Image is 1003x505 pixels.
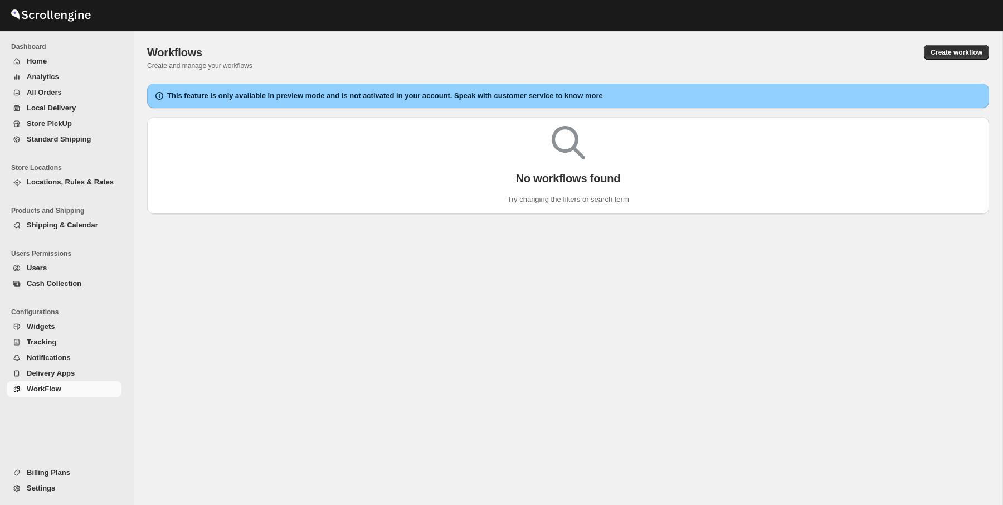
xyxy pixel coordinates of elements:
[7,276,121,292] button: Cash Collection
[27,338,56,346] span: Tracking
[27,484,55,492] span: Settings
[167,90,603,101] h2: This feature is only available in preview mode and is not activated in your account. Speak with c...
[924,45,989,60] button: Create workflow
[516,172,621,185] p: No workflows found
[27,72,59,81] span: Analytics
[27,385,61,393] span: WorkFlow
[147,61,582,70] p: Create and manage your workflows
[7,319,121,334] button: Widgets
[7,85,121,100] button: All Orders
[27,221,98,229] span: Shipping & Calendar
[7,260,121,276] button: Users
[11,42,126,51] span: Dashboard
[27,264,47,272] span: Users
[27,119,72,128] span: Store PickUp
[11,249,126,258] span: Users Permissions
[7,366,121,381] button: Delivery Apps
[507,194,629,205] p: Try changing the filters or search term
[11,163,126,172] span: Store Locations
[11,308,126,317] span: Configurations
[27,353,71,362] span: Notifications
[11,206,126,215] span: Products and Shipping
[7,381,121,397] button: WorkFlow
[7,69,121,85] button: Analytics
[27,322,55,331] span: Widgets
[27,178,114,186] span: Locations, Rules & Rates
[7,174,121,190] button: Locations, Rules & Rates
[7,465,121,480] button: Billing Plans
[27,369,75,377] span: Delivery Apps
[27,104,76,112] span: Local Delivery
[7,350,121,366] button: Notifications
[7,54,121,69] button: Home
[27,88,62,96] span: All Orders
[27,135,91,143] span: Standard Shipping
[552,126,585,159] img: Empty search results
[27,57,47,65] span: Home
[7,217,121,233] button: Shipping & Calendar
[7,480,121,496] button: Settings
[7,334,121,350] button: Tracking
[931,48,982,57] span: Create workflow
[27,468,70,477] span: Billing Plans
[27,279,81,288] span: Cash Collection
[147,46,202,59] span: Workflows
